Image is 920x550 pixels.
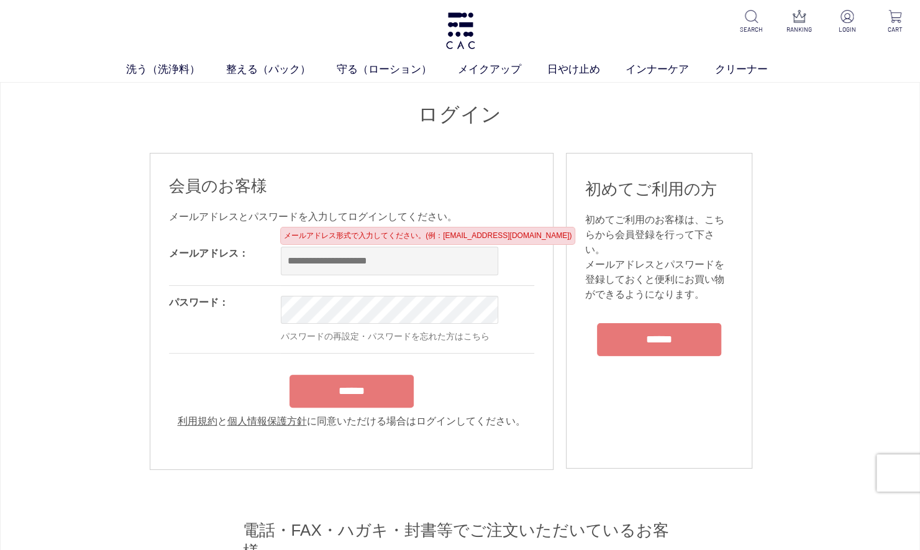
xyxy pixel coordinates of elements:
span: 初めてご利用の方 [585,180,717,198]
a: クリーナー [715,62,794,77]
p: RANKING [784,25,814,34]
div: メールアドレス形式で入力してください。(例：[EMAIL_ADDRESS][DOMAIN_NAME]) [280,227,575,245]
a: インナーケア [626,62,715,77]
p: SEARCH [736,25,767,34]
div: と に同意いただける場合はログインしてください。 [169,414,534,429]
span: 会員のお客様 [169,176,267,195]
a: SEARCH [736,10,767,34]
a: 個人情報保護方針 [227,416,307,426]
p: LOGIN [832,25,862,34]
a: 洗う（洗浄料） [126,62,226,77]
a: LOGIN [832,10,862,34]
a: 利用規約 [178,416,217,426]
div: メールアドレスとパスワードを入力してログインしてください。 [169,209,534,224]
a: RANKING [784,10,814,34]
img: logo [444,12,476,49]
p: CART [880,25,910,34]
div: 初めてご利用のお客様は、こちらから会員登録を行って下さい。 メールアドレスとパスワードを登録しておくと便利にお買い物ができるようになります。 [585,213,733,302]
a: 整える（パック） [226,62,337,77]
a: CART [880,10,910,34]
a: 守る（ローション） [337,62,458,77]
a: 日やけ止め [547,62,626,77]
h1: ログイン [150,101,771,128]
a: パスワードの再設定・パスワードを忘れた方はこちら [281,331,490,341]
label: パスワード： [169,297,229,308]
label: メールアドレス： [169,248,248,259]
a: メイクアップ [458,62,547,77]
